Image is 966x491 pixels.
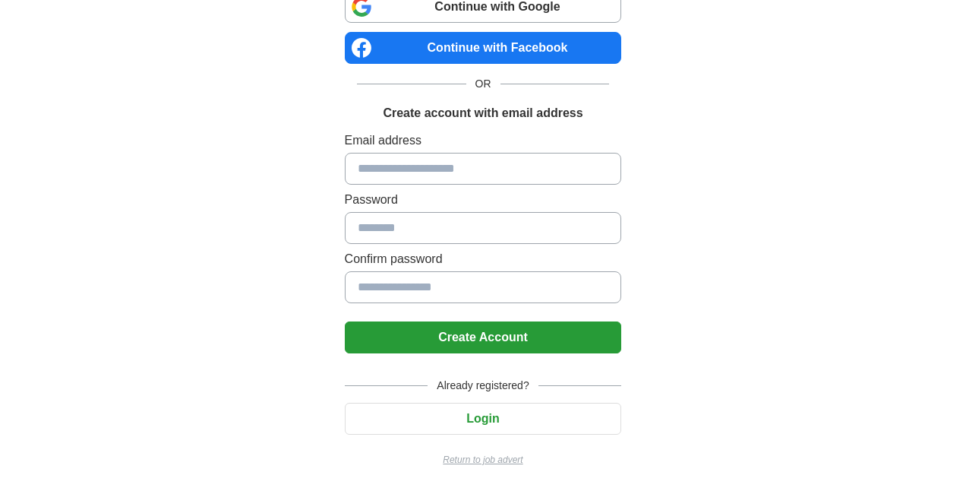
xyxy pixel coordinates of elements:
a: Continue with Facebook [345,32,622,64]
a: Login [345,412,622,425]
label: Confirm password [345,250,622,268]
span: Already registered? [428,378,538,394]
h1: Create account with email address [383,104,582,122]
label: Email address [345,131,622,150]
span: OR [466,76,500,92]
button: Login [345,403,622,435]
a: Return to job advert [345,453,622,467]
button: Create Account [345,322,622,353]
label: Password [345,191,622,209]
